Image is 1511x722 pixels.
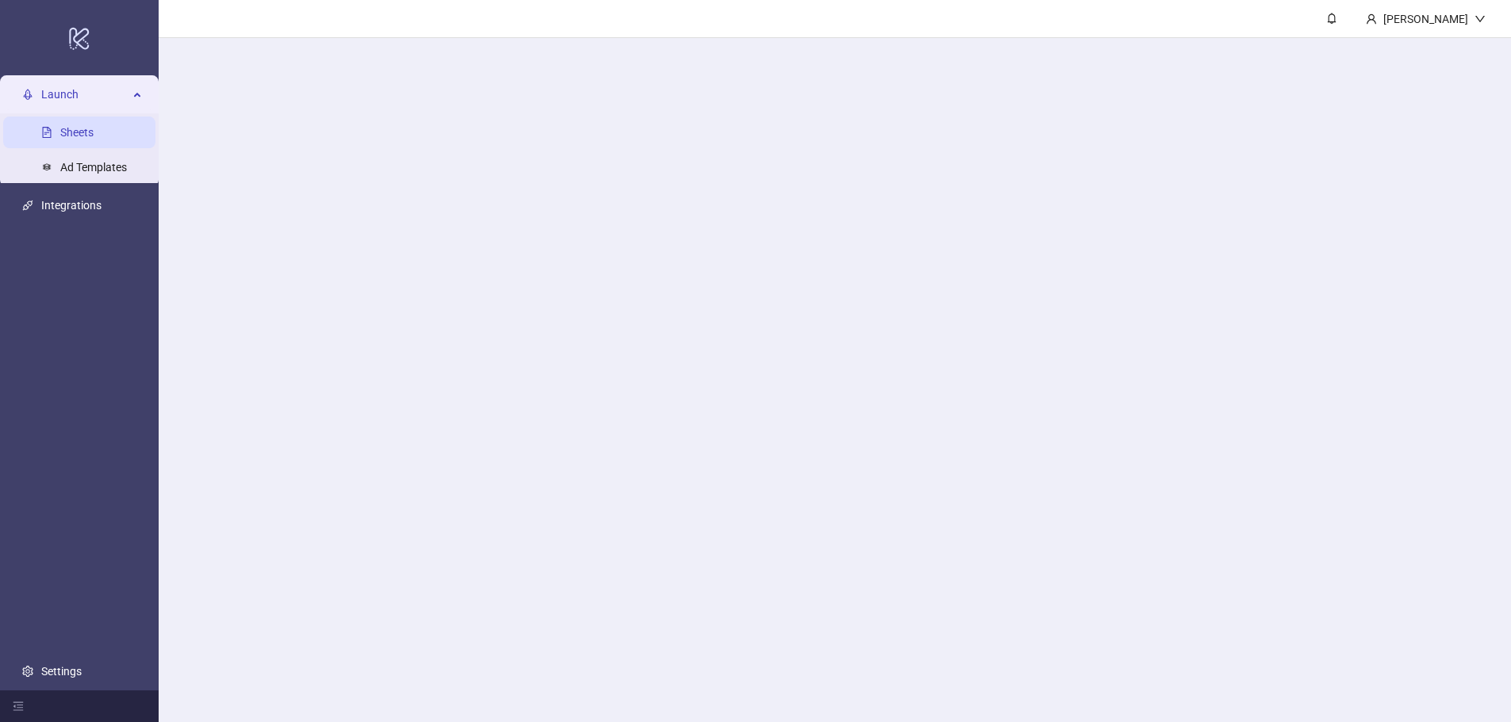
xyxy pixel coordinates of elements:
a: Settings [41,665,82,678]
span: Launch [41,78,128,110]
div: [PERSON_NAME] [1377,10,1475,28]
a: Ad Templates [60,161,127,174]
span: bell [1326,13,1337,24]
a: Integrations [41,199,102,212]
span: user [1366,13,1377,25]
a: Sheets [60,126,94,139]
span: down [1475,13,1486,25]
span: menu-fold [13,701,24,712]
span: rocket [22,89,33,100]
